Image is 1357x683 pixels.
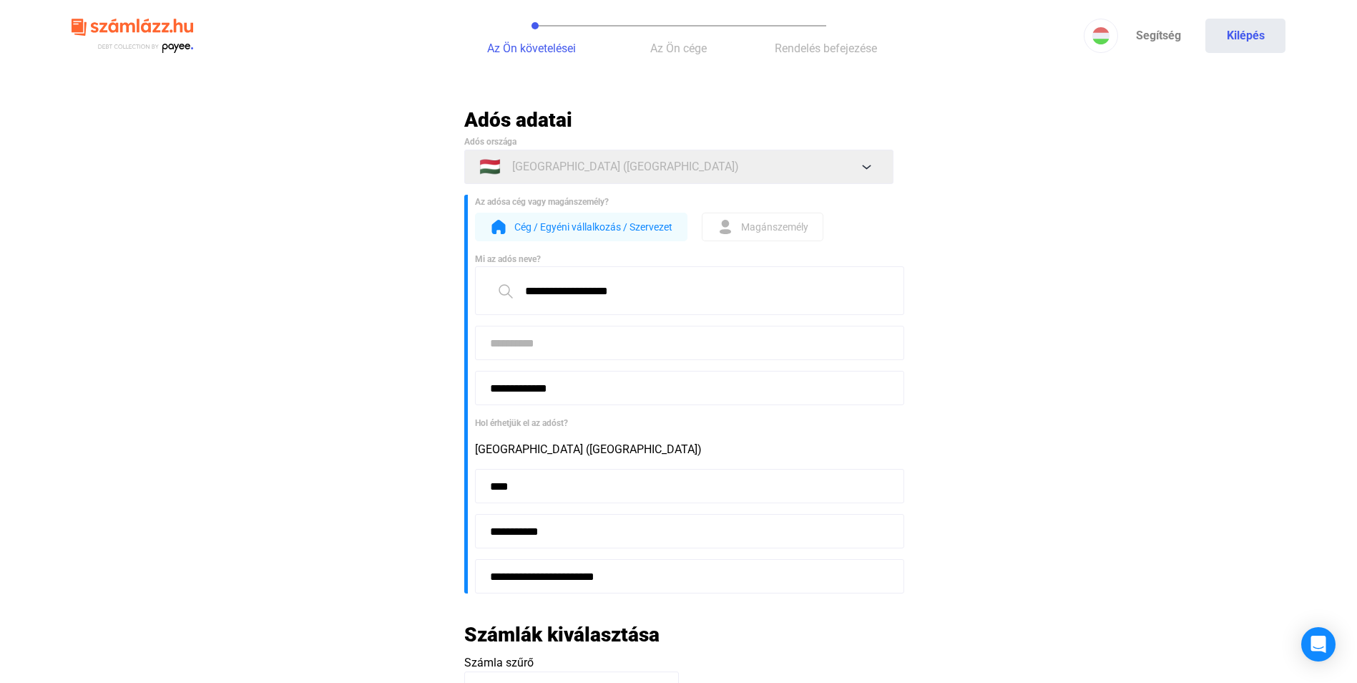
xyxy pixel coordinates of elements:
[475,416,893,430] div: Hol érhetjük el az adóst?
[1118,19,1198,53] a: Segítség
[479,158,501,175] span: 🇭🇺
[72,13,193,59] img: szamlazzhu-logo
[514,218,672,236] span: Cég / Egyéni vállalkozás / Szervezet
[464,107,893,132] h2: Adós adatai
[1084,19,1118,53] button: HU
[512,158,739,175] span: [GEOGRAPHIC_DATA] ([GEOGRAPHIC_DATA])
[1301,627,1336,662] div: Open Intercom Messenger
[490,218,507,236] img: form-org
[1092,27,1109,44] img: HU
[475,441,893,458] div: [GEOGRAPHIC_DATA] ([GEOGRAPHIC_DATA])
[464,656,534,669] span: Számla szűrő
[775,42,877,55] span: Rendelés befejezése
[464,137,516,147] span: Adós országa
[741,218,808,236] span: Magánszemély
[464,622,660,647] h2: Számlák kiválasztása
[650,42,707,55] span: Az Ön cége
[464,150,893,184] button: 🇭🇺[GEOGRAPHIC_DATA] ([GEOGRAPHIC_DATA])
[702,213,823,241] button: form-indMagánszemély
[717,218,734,236] img: form-ind
[475,195,893,209] div: Az adósa cég vagy magánszemély?
[487,42,576,55] span: Az Ön követelései
[1205,19,1285,53] button: Kilépés
[475,213,687,241] button: form-orgCég / Egyéni vállalkozás / Szervezet
[475,252,893,266] div: Mi az adós neve?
